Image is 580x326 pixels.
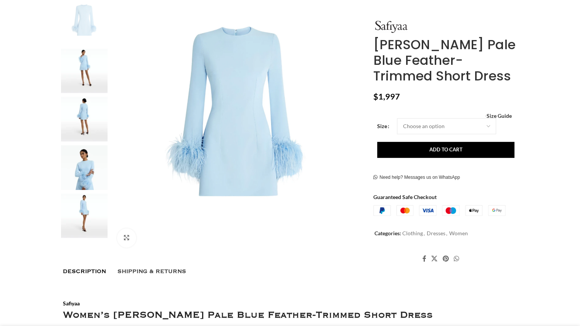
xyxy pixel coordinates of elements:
[61,194,108,238] img: safiyaa gown
[402,230,423,236] a: Clothing
[373,20,408,33] img: Safiyaa
[63,312,433,318] strong: Women’s [PERSON_NAME] Pale Blue Feather-Trimmed Short Dress
[61,0,108,45] img: Safiyaa Rena Pale Blue Feather Trimmed Short Dress78722 nobg
[427,230,445,236] a: Dresses
[373,194,437,200] strong: Guaranteed Safe Checkout
[373,175,460,181] a: Need help? Messages us on WhatsApp
[61,145,108,190] img: safiyaa gowns
[111,0,364,253] img: Safiyaa Rena Pale Blue Feather Trimmed Short Dress78722 nobg
[63,268,106,275] span: Description
[449,230,468,236] a: Women
[61,97,108,141] img: safiyaa dresses
[377,142,514,158] button: Add to cart
[373,92,400,101] bdi: 1,997
[117,268,186,275] span: Shipping & Returns
[374,230,401,236] span: Categories:
[373,37,517,84] h1: [PERSON_NAME] Pale Blue Feather-Trimmed Short Dress
[424,229,425,238] span: ,
[61,49,108,93] img: safiyaa dress
[440,253,451,265] a: Pinterest social link
[63,300,80,307] a: Safiyaa
[446,229,447,238] span: ,
[429,253,440,265] a: X social link
[377,122,389,130] label: Size
[451,253,461,265] a: WhatsApp social link
[373,92,378,101] span: $
[420,253,429,265] a: Facebook social link
[373,206,506,216] img: guaranteed-safe-checkout-bordered.j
